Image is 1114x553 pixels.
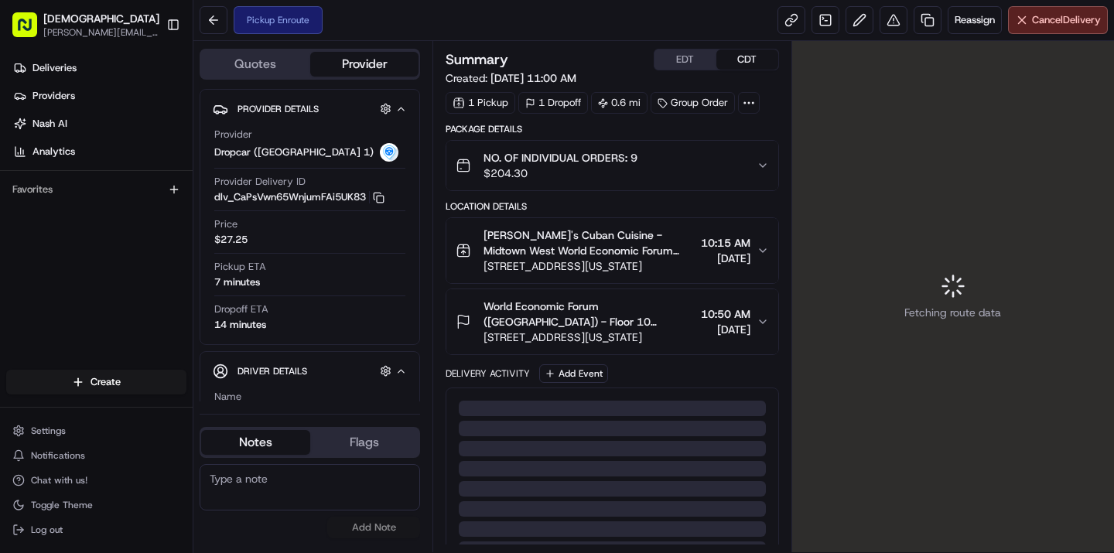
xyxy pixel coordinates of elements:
span: Chat with us! [31,474,87,486]
button: EDT [654,49,716,70]
span: NO. OF INDIVIDUAL ORDERS: 9 [484,150,637,166]
span: Log out [31,524,63,536]
span: Price [214,217,237,231]
button: Driver Details [213,358,407,384]
span: Settings [31,425,66,437]
button: dlv_CaPsVwn65WnjumFAi5UK83 [214,190,384,204]
span: [PERSON_NAME]'s Cuban Cuisine - Midtown West World Economic Forum ([GEOGRAPHIC_DATA]) Sharebite [484,227,694,258]
a: Analytics [6,139,193,164]
span: Notifications [31,449,85,462]
span: $204.30 [484,166,637,181]
span: [STREET_ADDRESS][US_STATE] [484,258,694,274]
div: Group Order [651,92,735,114]
span: 10:50 AM [701,306,750,322]
div: Location Details [446,200,778,213]
button: Quotes [201,52,310,77]
button: Flags [310,430,419,455]
h3: Summary [446,53,508,67]
div: 7 minutes [214,275,260,289]
span: World Economic Forum ([GEOGRAPHIC_DATA]) - Floor 10 [PERSON_NAME] [484,299,694,329]
button: [PERSON_NAME]'s Cuban Cuisine - Midtown West World Economic Forum ([GEOGRAPHIC_DATA]) Sharebite[S... [446,218,777,283]
a: Providers [6,84,193,108]
span: Deliveries [32,61,77,75]
button: CancelDelivery [1008,6,1108,34]
div: Delivery Activity [446,367,530,380]
span: Provider Details [237,103,319,115]
button: CDT [716,49,778,70]
button: [DEMOGRAPHIC_DATA][PERSON_NAME][EMAIL_ADDRESS][DOMAIN_NAME] [6,6,160,43]
button: NO. OF INDIVIDUAL ORDERS: 9$204.30 [446,141,777,190]
span: 10:15 AM [701,235,750,251]
span: Provider [214,128,252,142]
span: Reassign [955,13,995,27]
span: Dropcar ([GEOGRAPHIC_DATA] 1) [214,145,374,159]
span: Analytics [32,145,75,159]
span: [DATE] [701,251,750,266]
button: [PERSON_NAME][EMAIL_ADDRESS][DOMAIN_NAME] [43,26,159,39]
a: Deliveries [6,56,193,80]
button: Notes [201,430,310,455]
span: Cancel Delivery [1032,13,1101,27]
button: [DEMOGRAPHIC_DATA] [43,11,159,26]
span: Created: [446,70,576,86]
div: 0.6 mi [591,92,648,114]
button: Chat with us! [6,469,186,491]
span: Create [91,375,121,389]
button: Provider Details [213,96,407,121]
button: Log out [6,519,186,541]
button: Create [6,370,186,394]
div: 14 minutes [214,318,266,332]
span: [DATE] 11:00 AM [490,71,576,85]
span: $27.25 [214,233,248,247]
span: [STREET_ADDRESS][US_STATE] [484,329,694,345]
div: Favorites [6,177,186,202]
span: Provider Delivery ID [214,175,306,189]
button: Provider [310,52,419,77]
span: Nash AI [32,117,67,131]
button: Notifications [6,445,186,466]
a: Nash AI [6,111,193,136]
button: Add Event [539,364,608,383]
span: Toggle Theme [31,499,93,511]
button: Reassign [948,6,1002,34]
span: Driver Details [237,365,307,377]
img: drop_car_logo.png [380,143,398,162]
div: Package Details [446,123,778,135]
span: Providers [32,89,75,103]
button: Toggle Theme [6,494,186,516]
span: Dropoff ETA [214,302,268,316]
span: Name [214,390,241,404]
button: World Economic Forum ([GEOGRAPHIC_DATA]) - Floor 10 [PERSON_NAME][STREET_ADDRESS][US_STATE]10:50 ... [446,289,777,354]
div: 1 Dropoff [518,92,588,114]
button: Settings [6,420,186,442]
span: Fetching route data [904,305,1001,320]
span: Pickup ETA [214,260,266,274]
div: 1 Pickup [446,92,515,114]
span: [DATE] [701,322,750,337]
